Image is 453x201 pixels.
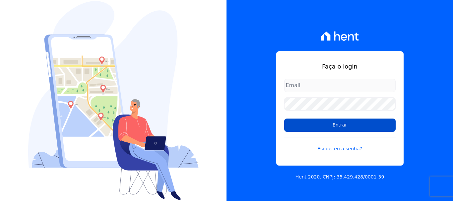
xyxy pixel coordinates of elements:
[284,79,396,92] input: Email
[28,1,199,200] img: Login
[284,62,396,71] h1: Faça o login
[284,119,396,132] input: Entrar
[295,174,384,180] p: Hent 2020. CNPJ: 35.429.428/0001-39
[284,137,396,152] a: Esqueceu a senha?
